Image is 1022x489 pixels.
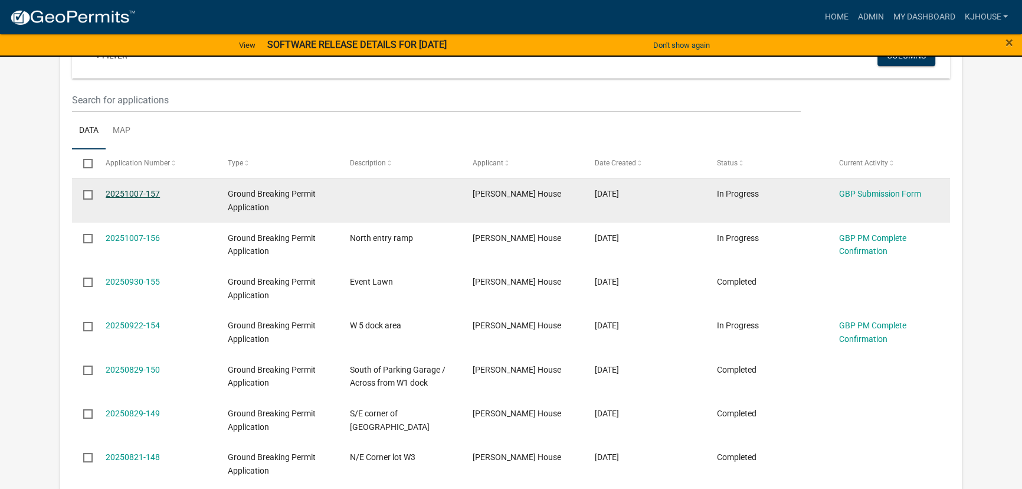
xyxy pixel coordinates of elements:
span: 09/22/2025 [595,321,619,330]
strong: SOFTWARE RELEASE DETAILS FOR [DATE] [267,39,447,50]
a: GBP PM Complete Confirmation [839,233,906,256]
span: In Progress [717,189,759,198]
span: 08/29/2025 [595,365,619,374]
a: GBP PM Complete Confirmation [839,321,906,344]
button: Close [1005,35,1013,50]
a: Home [820,6,853,28]
span: Ground Breaking Permit Application [228,452,316,475]
span: Jay House [472,365,561,374]
span: In Progress [717,233,759,243]
span: × [1005,34,1013,51]
a: Data [72,112,106,150]
span: Ground Breaking Permit Application [228,233,316,256]
a: Admin [853,6,888,28]
span: 10/07/2025 [595,233,619,243]
span: Event Lawn [350,277,393,286]
a: 20251007-156 [106,233,160,243]
span: Application Number [106,159,170,167]
span: 10/07/2025 [595,189,619,198]
input: Search for applications [72,88,801,112]
span: Type [228,159,243,167]
a: 20250829-149 [106,409,160,418]
span: Completed [717,452,756,462]
a: 20250930-155 [106,277,160,286]
a: 20250821-148 [106,452,160,462]
span: South of Parking Garage / Across from W1 dock [350,365,446,388]
a: GBP Submission Form [839,189,921,198]
span: W 5 dock area [350,321,401,330]
span: North entry ramp [350,233,413,243]
span: 08/29/2025 [595,409,619,418]
span: Completed [717,409,756,418]
span: Description [350,159,386,167]
button: Don't show again [648,35,715,55]
span: Jay House [472,452,561,462]
a: 20250829-150 [106,365,160,374]
span: In Progress [717,321,759,330]
datatable-header-cell: Status [705,149,827,178]
span: Current Activity [839,159,888,167]
span: 09/30/2025 [595,277,619,286]
span: Date Created [595,159,636,167]
datatable-header-cell: Applicant [461,149,583,178]
span: N/E Corner lot W3 [350,452,415,462]
span: Ground Breaking Permit Application [228,365,316,388]
span: Jay House [472,409,561,418]
span: Completed [717,365,756,374]
a: kjhouse [959,6,1013,28]
datatable-header-cell: Select [72,149,94,178]
a: Map [106,112,137,150]
span: S/E corner of 89th street [350,409,430,432]
span: Jay House [472,233,561,243]
span: Completed [717,277,756,286]
datatable-header-cell: Type [217,149,339,178]
a: View [234,35,260,55]
span: 08/21/2025 [595,452,619,462]
span: Ground Breaking Permit Application [228,189,316,212]
span: Ground Breaking Permit Application [228,409,316,432]
datatable-header-cell: Current Activity [828,149,950,178]
span: Ground Breaking Permit Application [228,321,316,344]
datatable-header-cell: Description [339,149,461,178]
span: Jay House [472,277,561,286]
span: Status [717,159,738,167]
a: 20250922-154 [106,321,160,330]
a: 20251007-157 [106,189,160,198]
datatable-header-cell: Application Number [94,149,217,178]
a: My Dashboard [888,6,959,28]
span: Applicant [472,159,503,167]
span: Ground Breaking Permit Application [228,277,316,300]
datatable-header-cell: Date Created [583,149,705,178]
span: Jay House [472,321,561,330]
span: Jay House [472,189,561,198]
